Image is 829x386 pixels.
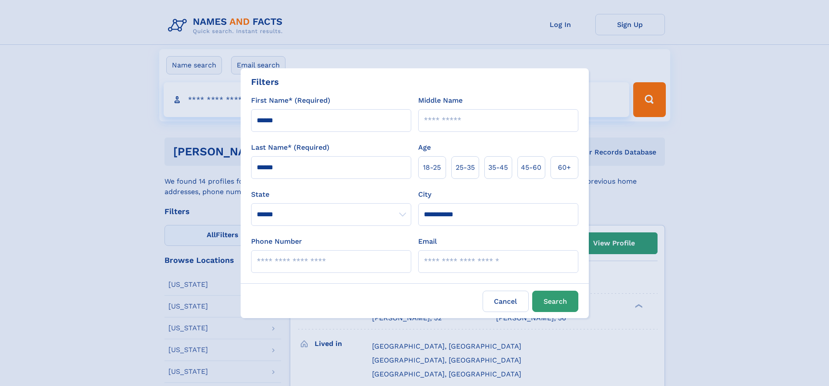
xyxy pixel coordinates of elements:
[418,189,431,200] label: City
[423,162,441,173] span: 18‑25
[418,142,431,153] label: Age
[483,291,529,312] label: Cancel
[251,75,279,88] div: Filters
[532,291,578,312] button: Search
[418,236,437,247] label: Email
[558,162,571,173] span: 60+
[251,95,330,106] label: First Name* (Required)
[521,162,541,173] span: 45‑60
[251,142,329,153] label: Last Name* (Required)
[488,162,508,173] span: 35‑45
[251,236,302,247] label: Phone Number
[418,95,463,106] label: Middle Name
[251,189,411,200] label: State
[456,162,475,173] span: 25‑35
